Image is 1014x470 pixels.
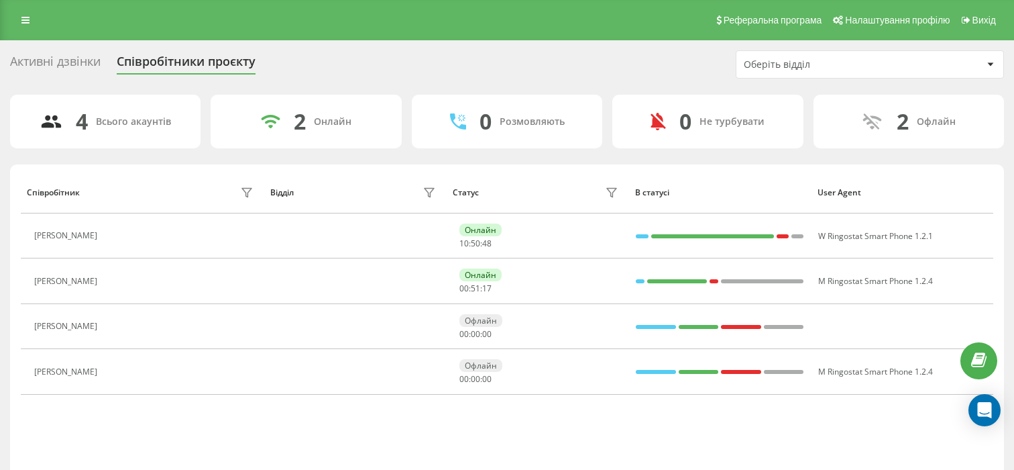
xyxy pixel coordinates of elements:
[459,224,502,236] div: Онлайн
[897,109,909,134] div: 2
[459,238,469,249] span: 10
[635,188,805,197] div: В статусі
[500,116,565,128] div: Розмовляють
[459,330,492,339] div: : :
[459,359,502,372] div: Офлайн
[459,375,492,384] div: : :
[453,188,479,197] div: Статус
[459,328,469,340] span: 00
[459,284,492,293] div: : :
[294,109,306,134] div: 2
[845,15,950,26] span: Налаштування профілю
[917,116,956,128] div: Офлайн
[471,283,480,294] span: 51
[459,283,469,294] span: 00
[818,275,933,287] span: M Ringostat Smart Phone 1.2.4
[972,15,996,26] span: Вихід
[818,230,933,242] span: W Ringostat Smart Phone 1.2.1
[482,373,492,385] span: 00
[270,188,294,197] div: Відділ
[482,328,492,340] span: 00
[27,188,80,197] div: Співробітник
[679,109,691,134] div: 0
[10,54,101,75] div: Активні дзвінки
[724,15,822,26] span: Реферальна програма
[459,373,469,385] span: 00
[34,367,101,377] div: [PERSON_NAME]
[314,116,351,128] div: Онлайн
[76,109,88,134] div: 4
[471,238,480,249] span: 50
[117,54,256,75] div: Співробітники проєкту
[34,322,101,331] div: [PERSON_NAME]
[459,314,502,327] div: Офлайн
[459,239,492,248] div: : :
[968,394,1001,426] div: Open Intercom Messenger
[818,366,933,377] span: M Ringostat Smart Phone 1.2.4
[480,109,492,134] div: 0
[818,188,987,197] div: User Agent
[482,283,492,294] span: 17
[34,231,101,240] div: [PERSON_NAME]
[459,269,502,281] div: Онлайн
[482,238,492,249] span: 48
[34,277,101,286] div: [PERSON_NAME]
[699,116,765,128] div: Не турбувати
[471,373,480,385] span: 00
[471,328,480,340] span: 00
[744,59,904,70] div: Оберіть відділ
[96,116,171,128] div: Всього акаунтів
